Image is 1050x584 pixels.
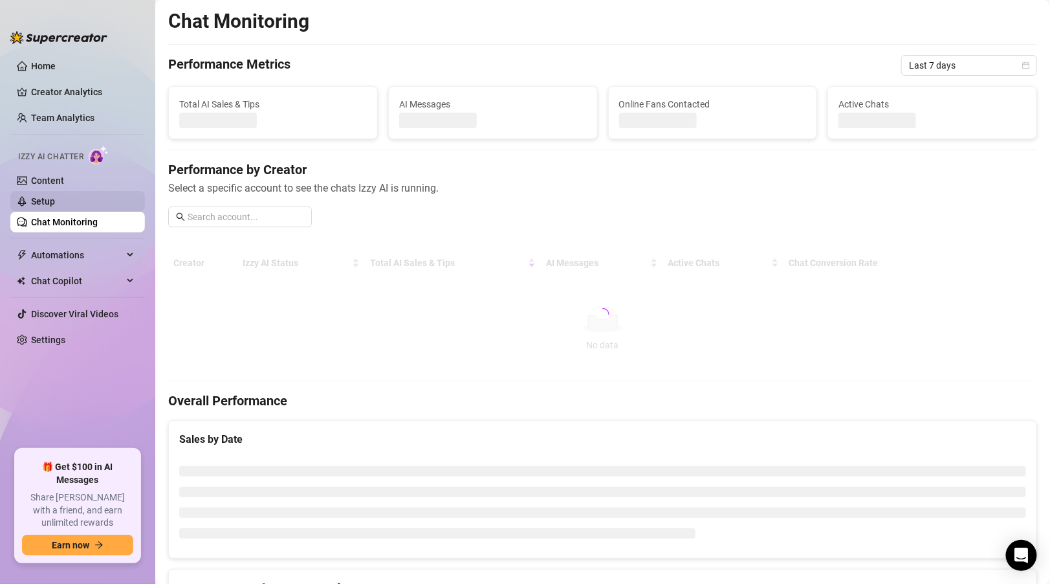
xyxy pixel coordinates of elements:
[838,97,1026,111] span: Active Chats
[31,175,64,186] a: Content
[31,335,65,345] a: Settings
[168,180,1037,196] span: Select a specific account to see the chats Izzy AI is running.
[22,461,133,486] span: 🎁 Get $100 in AI Messages
[188,210,304,224] input: Search account...
[596,308,610,322] span: loading
[94,541,104,550] span: arrow-right
[619,97,807,111] span: Online Fans Contacted
[168,392,1037,410] h4: Overall Performance
[168,55,290,76] h4: Performance Metrics
[31,217,98,227] a: Chat Monitoring
[31,113,94,123] a: Team Analytics
[17,250,27,260] span: thunderbolt
[22,535,133,556] button: Earn nowarrow-right
[1022,62,1030,69] span: calendar
[399,97,587,111] span: AI Messages
[18,151,83,163] span: Izzy AI Chatter
[179,431,1026,447] div: Sales by Date
[31,82,135,102] a: Creator Analytics
[31,61,56,71] a: Home
[179,97,367,111] span: Total AI Sales & Tips
[31,245,123,265] span: Automations
[52,540,89,550] span: Earn now
[31,196,55,207] a: Setup
[1006,540,1037,571] div: Open Intercom Messenger
[909,56,1029,75] span: Last 7 days
[31,271,123,291] span: Chat Copilot
[10,31,107,44] img: logo-BBDzfeDw.svg
[176,212,185,221] span: search
[22,491,133,530] span: Share [PERSON_NAME] with a friend, and earn unlimited rewards
[168,161,1037,179] h4: Performance by Creator
[168,9,309,34] h2: Chat Monitoring
[17,276,25,286] img: Chat Copilot
[31,309,118,319] a: Discover Viral Videos
[89,146,109,164] img: AI Chatter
